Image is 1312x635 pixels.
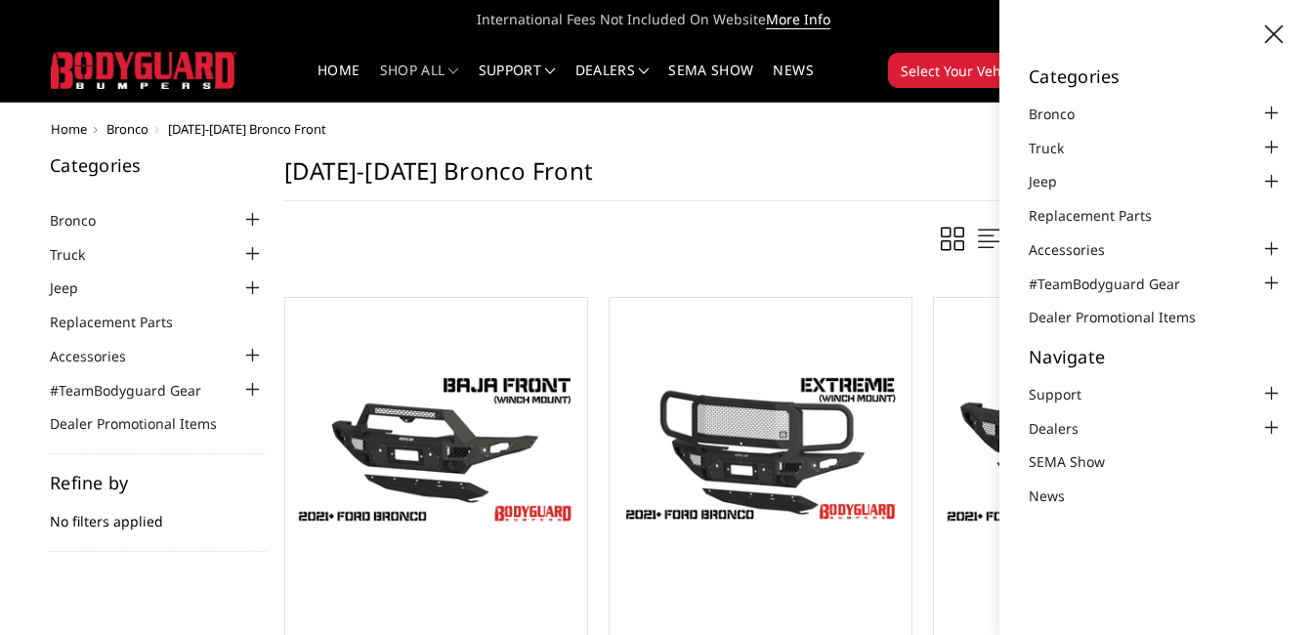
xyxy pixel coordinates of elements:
[1029,171,1081,191] a: Jeep
[50,346,150,366] a: Accessories
[1029,384,1106,404] a: Support
[1029,451,1129,472] a: SEMA Show
[51,120,87,138] a: Home
[50,210,120,231] a: Bronco
[50,413,241,434] a: Dealer Promotional Items
[106,120,148,138] a: Bronco
[939,303,1231,595] a: Freedom Series - Bronco Base Front Bumper Bronco Base Front (winch mount)
[1029,274,1205,294] a: #TeamBodyguard Gear
[50,474,265,491] h5: Refine by
[479,63,556,102] a: Support
[1029,104,1099,124] a: Bronco
[1029,67,1283,85] h5: Categories
[901,61,1024,81] span: Select Your Vehicle
[51,52,236,88] img: BODYGUARD BUMPERS
[317,63,360,102] a: Home
[575,63,650,102] a: Dealers
[50,312,197,332] a: Replacement Parts
[1029,205,1176,226] a: Replacement Parts
[614,303,907,595] a: Bronco Extreme Front (winch mount) Bronco Extreme Front (winch mount)
[50,156,265,174] h5: Categories
[50,277,103,298] a: Jeep
[1029,239,1129,260] a: Accessories
[773,63,813,102] a: News
[284,156,1238,201] h1: [DATE]-[DATE] Bronco Front
[766,10,830,29] a: More Info
[888,53,1057,88] button: Select Your Vehicle
[1029,307,1220,327] a: Dealer Promotional Items
[1029,138,1088,158] a: Truck
[290,303,582,595] a: Bodyguard Ford Bronco Bronco Baja Front (winch mount)
[168,120,326,138] span: [DATE]-[DATE] Bronco Front
[50,474,265,552] div: No filters applied
[668,63,753,102] a: SEMA Show
[380,63,459,102] a: shop all
[1029,418,1103,439] a: Dealers
[1214,541,1312,635] iframe: Chat Widget
[1029,348,1283,365] h5: Navigate
[50,380,226,401] a: #TeamBodyguard Gear
[50,244,109,265] a: Truck
[1029,486,1089,506] a: News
